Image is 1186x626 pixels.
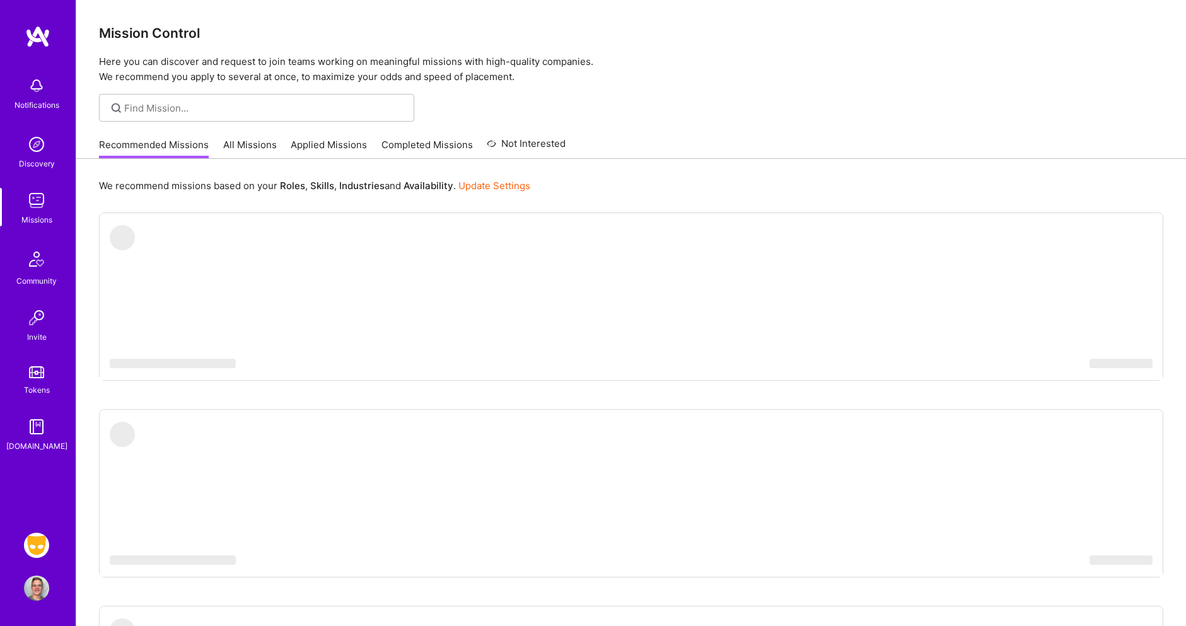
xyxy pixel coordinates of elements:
[458,180,530,192] a: Update Settings
[99,179,530,192] p: We recommend missions based on your , , and .
[310,180,334,192] b: Skills
[16,274,57,287] div: Community
[21,244,52,274] img: Community
[280,180,305,192] b: Roles
[99,25,1163,41] h3: Mission Control
[27,330,47,344] div: Invite
[6,439,67,453] div: [DOMAIN_NAME]
[24,414,49,439] img: guide book
[21,213,52,226] div: Missions
[109,101,124,115] i: icon SearchGrey
[404,180,453,192] b: Availability
[24,533,49,558] img: Grindr: Product & Marketing
[24,383,50,397] div: Tokens
[99,138,209,159] a: Recommended Missions
[99,54,1163,84] p: Here you can discover and request to join teams working on meaningful missions with high-quality ...
[291,138,367,159] a: Applied Missions
[15,98,59,112] div: Notifications
[381,138,473,159] a: Completed Missions
[21,533,52,558] a: Grindr: Product & Marketing
[24,73,49,98] img: bell
[223,138,277,159] a: All Missions
[24,188,49,213] img: teamwork
[487,136,566,159] a: Not Interested
[19,157,55,170] div: Discovery
[24,576,49,601] img: User Avatar
[21,576,52,601] a: User Avatar
[24,132,49,157] img: discovery
[29,366,44,378] img: tokens
[25,25,50,48] img: logo
[124,101,405,115] input: Find Mission...
[339,180,385,192] b: Industries
[24,305,49,330] img: Invite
